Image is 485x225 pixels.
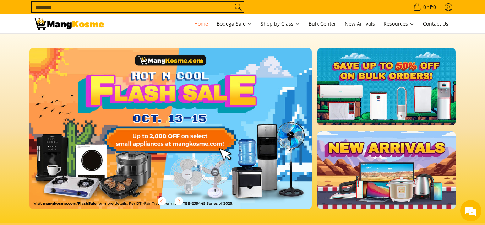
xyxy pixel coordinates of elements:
[383,20,414,28] span: Resources
[154,193,170,209] button: Previous
[419,14,452,33] a: Contact Us
[411,3,438,11] span: •
[422,5,427,10] span: 0
[380,14,418,33] a: Resources
[213,14,256,33] a: Bodega Sale
[111,14,452,33] nav: Main Menu
[261,20,300,28] span: Shop by Class
[29,48,334,220] a: More
[191,14,212,33] a: Home
[171,193,187,209] button: Next
[345,20,375,27] span: New Arrivals
[217,20,252,28] span: Bodega Sale
[257,14,304,33] a: Shop by Class
[423,20,448,27] span: Contact Us
[309,20,336,27] span: Bulk Center
[429,5,437,10] span: ₱0
[233,2,244,12] button: Search
[33,18,104,30] img: Mang Kosme: Your Home Appliances Warehouse Sale Partner!
[305,14,340,33] a: Bulk Center
[341,14,378,33] a: New Arrivals
[194,20,208,27] span: Home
